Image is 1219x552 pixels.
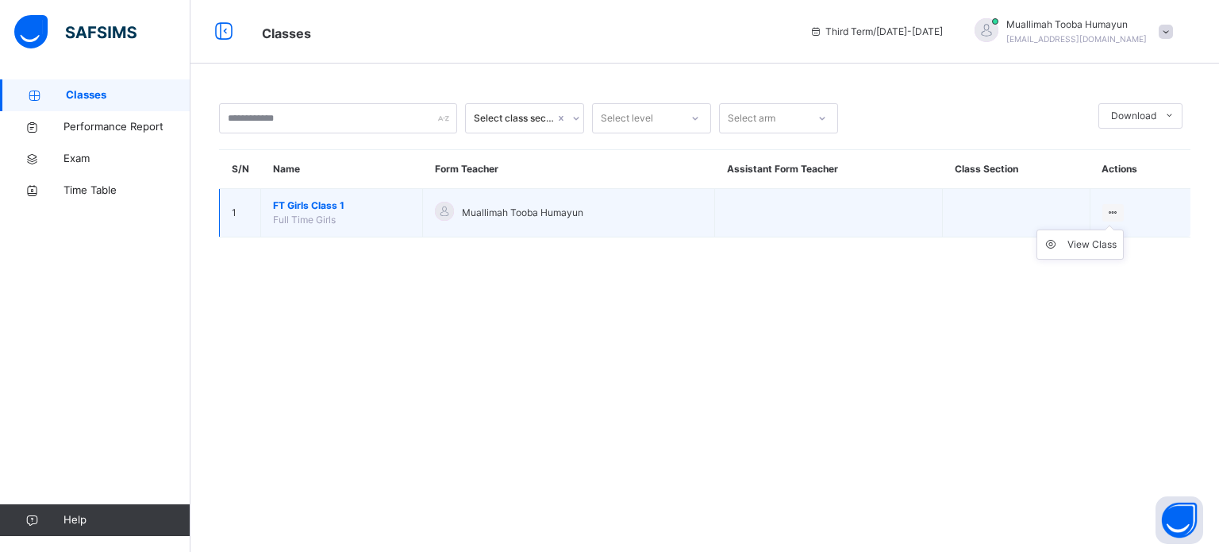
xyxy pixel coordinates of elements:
[728,103,775,133] div: Select arm
[66,87,190,103] span: Classes
[943,150,1090,189] th: Class Section
[1156,496,1203,544] button: Open asap
[273,199,410,213] span: FT Girls Class 1
[220,150,261,189] th: S/N
[63,183,190,199] span: Time Table
[1067,237,1117,253] div: View Class
[1006,17,1147,32] span: Muallimah Tooba Humayun
[1006,34,1147,44] span: [EMAIL_ADDRESS][DOMAIN_NAME]
[474,111,555,125] div: Select class section
[809,25,943,39] span: session/term information
[220,189,261,237] td: 1
[262,25,311,41] span: Classes
[462,206,583,220] span: Muallimah Tooba Humayun
[715,150,943,189] th: Assistant Form Teacher
[63,512,190,528] span: Help
[273,214,336,226] span: Full Time Girls
[63,151,190,167] span: Exam
[959,17,1181,46] div: Muallimah ToobaHumayun
[63,119,190,135] span: Performance Report
[14,15,137,48] img: safsims
[1111,109,1156,123] span: Download
[1090,150,1190,189] th: Actions
[423,150,715,189] th: Form Teacher
[601,103,653,133] div: Select level
[261,150,423,189] th: Name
